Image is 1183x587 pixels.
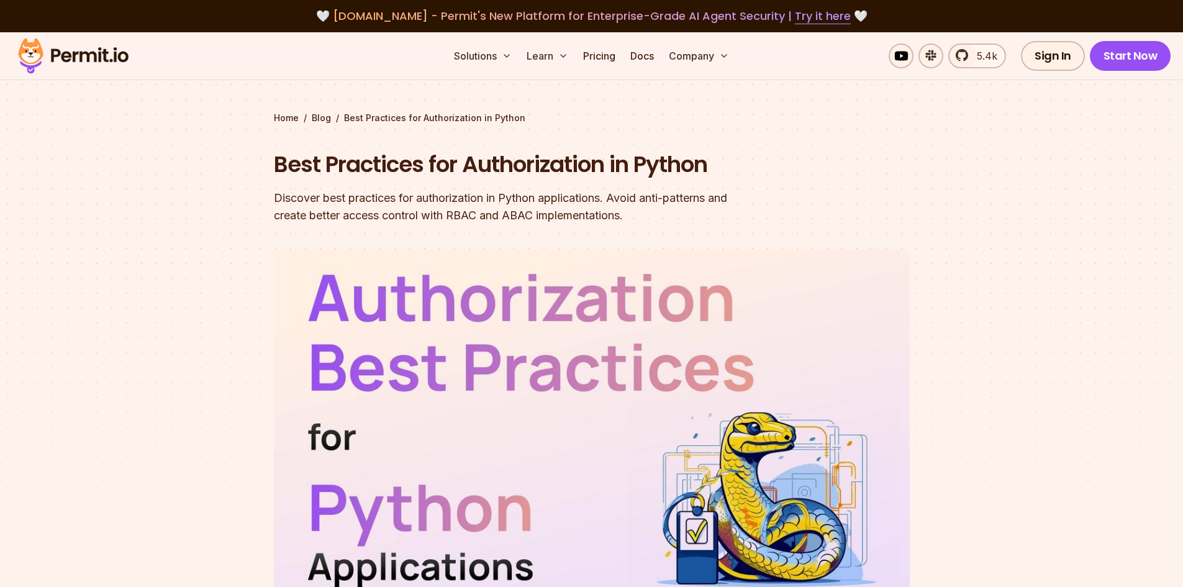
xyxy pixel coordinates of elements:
a: Sign In [1021,41,1085,71]
a: 5.4k [948,43,1006,68]
a: Pricing [578,43,620,68]
div: Discover best practices for authorization in Python applications. Avoid anti-patterns and create ... [274,189,751,224]
div: / / [274,112,910,124]
a: Home [274,112,299,124]
a: Docs [625,43,659,68]
h1: Best Practices for Authorization in Python [274,149,751,180]
span: 5.4k [969,48,997,63]
button: Solutions [449,43,517,68]
a: Start Now [1090,41,1171,71]
img: Permit logo [12,35,134,77]
button: Company [664,43,734,68]
div: 🤍 🤍 [30,7,1153,25]
a: Try it here [795,8,851,24]
a: Blog [312,112,331,124]
button: Learn [522,43,573,68]
span: [DOMAIN_NAME] - Permit's New Platform for Enterprise-Grade AI Agent Security | [333,8,851,24]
